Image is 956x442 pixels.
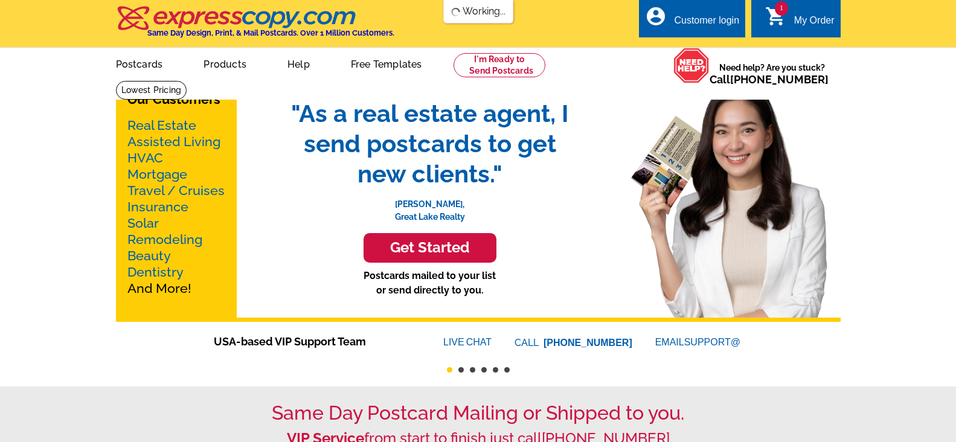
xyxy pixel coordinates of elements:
[645,5,667,27] i: account_circle
[116,402,841,424] h1: Same Day Postcard Mailing or Shipped to you.
[279,98,581,189] span: "As a real estate agent, I send postcards to get new clients."
[544,338,632,348] a: [PHONE_NUMBER]
[493,367,498,373] button: 5 of 6
[481,367,487,373] button: 4 of 6
[127,199,188,214] a: Insurance
[127,264,184,280] a: Dentistry
[645,13,739,28] a: account_circle Customer login
[443,337,492,347] a: LIVECHAT
[127,150,163,165] a: HVAC
[279,189,581,223] p: [PERSON_NAME], Great Lake Realty
[127,216,159,231] a: Solar
[710,62,835,86] span: Need help? Are you stuck?
[379,239,481,257] h3: Get Started
[765,5,787,27] i: shopping_cart
[673,48,710,83] img: help
[97,49,182,77] a: Postcards
[268,49,329,77] a: Help
[147,28,394,37] h4: Same Day Design, Print, & Mail Postcards. Over 1 Million Customers.
[794,15,835,32] div: My Order
[775,1,788,16] span: 1
[116,14,394,37] a: Same Day Design, Print, & Mail Postcards. Over 1 Million Customers.
[765,13,835,28] a: 1 shopping_cart My Order
[451,7,460,17] img: loading...
[730,73,829,86] a: [PHONE_NUMBER]
[279,269,581,298] p: Postcards mailed to your list or send directly to you.
[127,167,187,182] a: Mortgage
[127,183,225,198] a: Travel / Cruises
[184,49,266,77] a: Products
[655,337,742,347] a: EMAILSUPPORT@
[710,73,829,86] span: Call
[515,336,541,350] font: CALL
[127,248,171,263] a: Beauty
[332,49,441,77] a: Free Templates
[127,232,202,247] a: Remodeling
[127,117,225,296] p: And More!
[458,367,464,373] button: 2 of 6
[504,367,510,373] button: 6 of 6
[674,15,739,32] div: Customer login
[127,134,220,149] a: Assisted Living
[214,333,407,350] span: USA-based VIP Support Team
[470,367,475,373] button: 3 of 6
[684,335,742,350] font: SUPPORT@
[279,233,581,263] a: Get Started
[127,118,196,133] a: Real Estate
[447,367,452,373] button: 1 of 6
[443,335,466,350] font: LIVE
